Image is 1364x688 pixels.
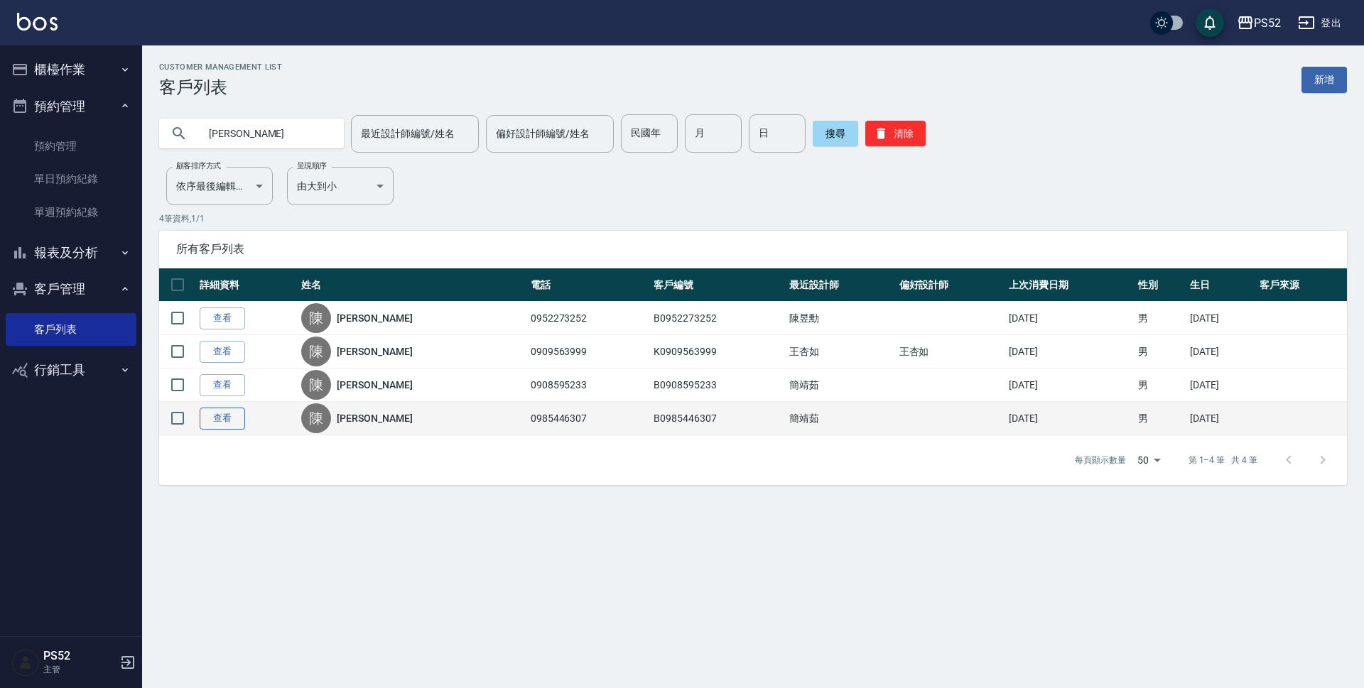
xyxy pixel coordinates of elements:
a: 單日預約紀錄 [6,163,136,195]
td: 0908595233 [527,368,650,402]
td: 簡靖茹 [786,368,896,402]
a: [PERSON_NAME] [337,411,412,425]
button: 櫃檯作業 [6,51,136,88]
button: 報表及分析 [6,234,136,271]
td: K0909563999 [650,335,786,368]
a: 查看 [200,374,245,396]
button: 客戶管理 [6,271,136,307]
div: 陳 [301,403,331,433]
td: 0952273252 [527,302,650,335]
td: [DATE] [1005,335,1135,368]
td: B0985446307 [650,402,786,435]
div: PS52 [1254,14,1281,32]
td: 男 [1135,402,1186,435]
h5: PS52 [43,649,116,663]
a: 新增 [1301,67,1347,93]
a: 查看 [200,341,245,363]
a: 預約管理 [6,130,136,163]
th: 生日 [1186,268,1256,302]
a: [PERSON_NAME] [337,344,412,359]
img: Person [11,648,40,677]
a: [PERSON_NAME] [337,378,412,392]
th: 偏好設計師 [896,268,1006,302]
button: 登出 [1292,10,1347,36]
p: 主管 [43,663,116,676]
th: 詳細資料 [196,268,298,302]
span: 所有客戶列表 [176,242,1330,256]
th: 性別 [1135,268,1186,302]
p: 4 筆資料, 1 / 1 [159,212,1347,225]
th: 上次消費日期 [1005,268,1135,302]
th: 客戶來源 [1256,268,1347,302]
td: [DATE] [1005,402,1135,435]
h3: 客戶列表 [159,77,282,97]
th: 電話 [527,268,650,302]
label: 呈現順序 [297,160,327,171]
h2: Customer Management List [159,62,282,72]
th: 客戶編號 [650,268,786,302]
td: [DATE] [1186,302,1256,335]
div: 依序最後編輯時間 [166,167,273,205]
a: 查看 [200,307,245,329]
button: save [1196,9,1224,37]
td: 男 [1135,335,1186,368]
td: 陳昱勳 [786,302,896,335]
input: 搜尋關鍵字 [199,114,332,153]
td: 男 [1135,368,1186,402]
div: 陳 [301,370,331,400]
div: 由大到小 [287,167,394,205]
div: 陳 [301,337,331,366]
div: 陳 [301,303,331,333]
p: 每頁顯示數量 [1075,454,1126,466]
td: [DATE] [1005,368,1135,402]
td: 王杏如 [786,335,896,368]
button: PS52 [1231,9,1287,38]
td: 男 [1135,302,1186,335]
button: 行銷工具 [6,351,136,388]
th: 姓名 [298,268,526,302]
div: 50 [1132,441,1166,479]
td: [DATE] [1186,335,1256,368]
button: 清除 [865,121,926,146]
td: 0985446307 [527,402,650,435]
a: [PERSON_NAME] [337,311,412,325]
p: 第 1–4 筆 共 4 筆 [1189,454,1257,466]
a: 查看 [200,408,245,430]
td: 簡靖茹 [786,402,896,435]
th: 最近設計師 [786,268,896,302]
td: B0908595233 [650,368,786,402]
td: 王杏如 [896,335,1006,368]
button: 預約管理 [6,88,136,125]
td: [DATE] [1005,302,1135,335]
td: B0952273252 [650,302,786,335]
a: 客戶列表 [6,313,136,346]
img: Logo [17,13,58,31]
label: 顧客排序方式 [176,160,221,171]
a: 單週預約紀錄 [6,196,136,229]
td: [DATE] [1186,368,1256,402]
button: 搜尋 [813,121,858,146]
td: [DATE] [1186,402,1256,435]
td: 0909563999 [527,335,650,368]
